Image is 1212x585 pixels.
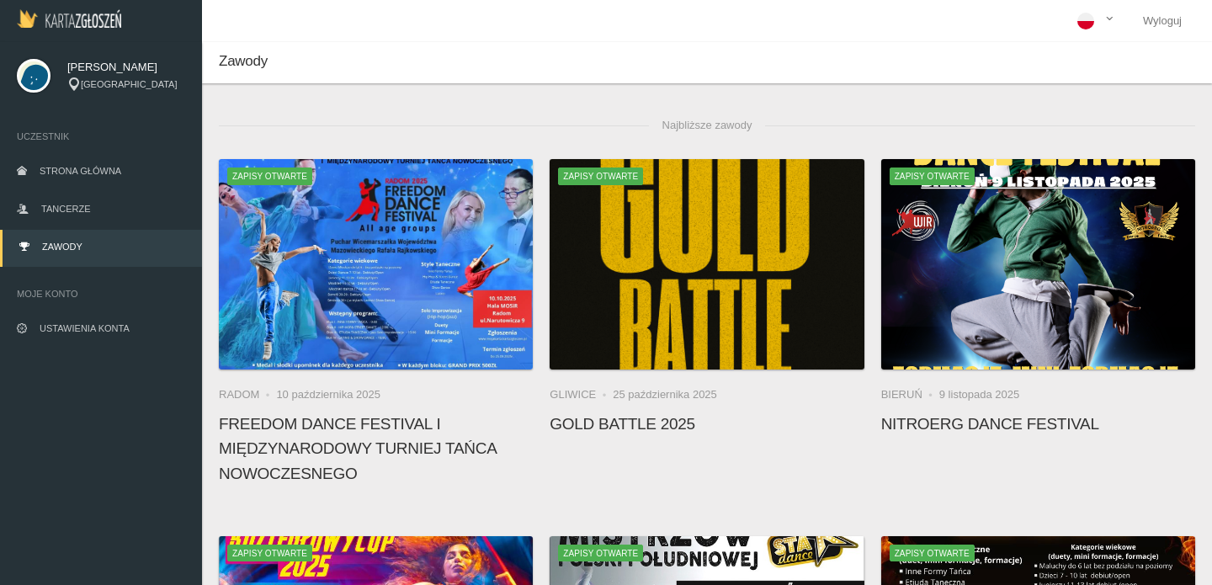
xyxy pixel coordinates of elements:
[40,323,130,333] span: Ustawienia konta
[613,386,717,403] li: 25 października 2025
[219,159,533,370] img: FREEDOM DANCE FESTIVAL I Międzynarodowy Turniej Tańca Nowoczesnego
[550,412,864,436] h4: Gold Battle 2025
[42,242,82,252] span: Zawody
[227,168,312,184] span: Zapisy otwarte
[219,386,276,403] li: Radom
[17,9,121,28] img: Logo
[558,168,643,184] span: Zapisy otwarte
[890,545,975,561] span: Zapisy otwarte
[939,386,1019,403] li: 9 listopada 2025
[227,545,312,561] span: Zapisy otwarte
[881,159,1195,370] a: NitroErg Dance FestivalZapisy otwarte
[67,77,185,92] div: [GEOGRAPHIC_DATA]
[40,166,121,176] span: Strona główna
[550,159,864,370] img: Gold Battle 2025
[881,159,1195,370] img: NitroErg Dance Festival
[649,109,766,142] span: Najbliższe zawody
[219,412,533,486] h4: FREEDOM DANCE FESTIVAL I Międzynarodowy Turniej Tańca Nowoczesnego
[550,159,864,370] a: Gold Battle 2025Zapisy otwarte
[17,285,185,302] span: Moje konto
[881,412,1195,436] h4: NitroErg Dance Festival
[276,386,380,403] li: 10 października 2025
[881,386,939,403] li: Bieruń
[219,159,533,370] a: FREEDOM DANCE FESTIVAL I Międzynarodowy Turniej Tańca NowoczesnegoZapisy otwarte
[219,53,268,69] span: Zawody
[17,128,185,145] span: Uczestnik
[550,386,613,403] li: Gliwice
[67,59,185,76] span: [PERSON_NAME]
[41,204,90,214] span: Tancerze
[558,545,643,561] span: Zapisy otwarte
[890,168,975,184] span: Zapisy otwarte
[17,59,50,93] img: svg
